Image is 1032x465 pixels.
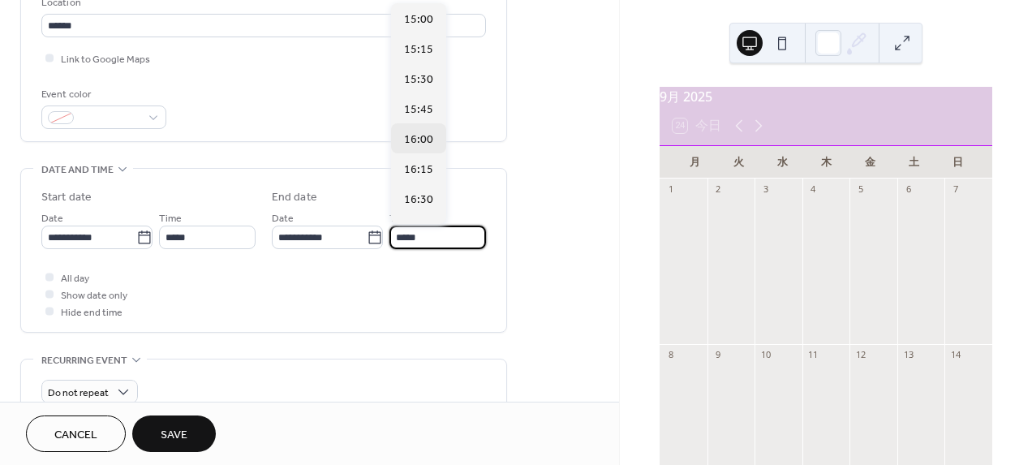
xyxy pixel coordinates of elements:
div: 5 [854,183,866,196]
div: 火 [716,146,760,179]
div: 10 [759,349,772,361]
span: 15:45 [404,101,433,118]
span: 16:15 [404,161,433,179]
span: 16:00 [404,131,433,149]
div: 1 [664,183,677,196]
div: 11 [807,349,819,361]
div: 3 [759,183,772,196]
span: 15:30 [404,71,433,88]
div: 6 [902,183,914,196]
span: 15:00 [404,11,433,28]
span: Time [159,210,182,227]
div: 水 [760,146,804,179]
span: Link to Google Maps [61,51,150,68]
div: 9 [712,349,725,361]
span: Do not repeat [48,384,109,403]
span: Cancel [54,427,97,444]
span: 15:15 [404,41,433,58]
div: 日 [935,146,979,179]
span: Date [41,210,63,227]
div: 土 [892,146,935,179]
span: 16:30 [404,192,433,209]
span: Show date only [61,287,127,304]
div: 13 [902,349,914,361]
span: Hide end time [61,304,123,321]
div: 4 [807,183,819,196]
div: 9月 2025 [660,87,992,106]
div: 月 [673,146,716,179]
span: Save [161,427,187,444]
div: Start date [41,189,92,206]
div: 7 [949,183,961,196]
div: 金 [848,146,892,179]
span: Date and time [41,161,114,179]
span: 16:45 [404,222,433,239]
button: Cancel [26,415,126,452]
div: 14 [949,349,961,361]
div: 12 [854,349,866,361]
span: Date [272,210,294,227]
span: Time [389,210,412,227]
span: Recurring event [41,352,127,369]
button: Save [132,415,216,452]
div: Event color [41,86,163,103]
div: 2 [712,183,725,196]
div: 木 [804,146,848,179]
span: All day [61,270,89,287]
div: 8 [664,349,677,361]
div: End date [272,189,317,206]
